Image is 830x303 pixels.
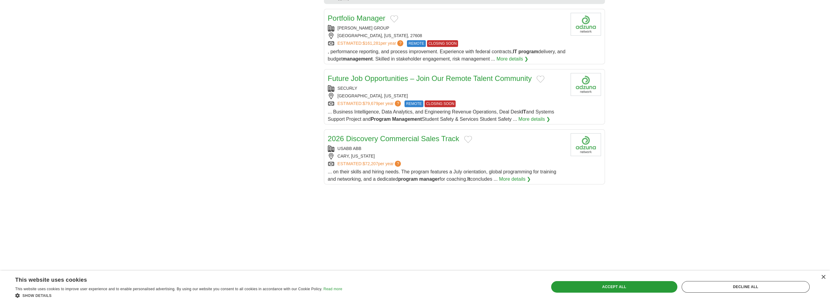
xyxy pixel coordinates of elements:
[537,75,544,83] button: Add to favorite jobs
[518,49,538,54] strong: program
[513,49,517,54] strong: IT
[328,153,566,159] div: CARY, [US_STATE]
[467,176,470,182] strong: It
[338,161,402,167] a: ESTIMATED:$72,207per year?
[551,281,677,293] div: Accept all
[821,275,825,280] div: Close
[571,133,601,156] img: Company logo
[571,13,601,36] img: Eliassen Group logo
[571,73,601,96] img: Company logo
[338,100,402,107] a: ESTIMATED:$79,679per year?
[395,161,401,167] span: ?
[419,176,439,182] strong: manager
[338,26,389,30] a: [PERSON_NAME] GROUP
[371,117,391,122] strong: Program
[363,41,380,46] span: $161,281
[328,74,532,82] a: Future Job Opportunities – Join Our Remote Talent Community
[323,287,342,291] a: Read more, opens a new window
[398,176,418,182] strong: program
[363,161,378,166] span: $72,207
[405,100,423,107] span: REMOTE
[15,287,322,291] span: This website uses cookies to improve user experience and to enable personalised advertising. By u...
[15,292,342,298] div: Show details
[328,49,565,61] span: , performance reporting, and process improvement. Experience with federal contracts, delivery, an...
[407,40,425,47] span: REMOTE
[328,109,554,122] span: ... Business Intelligence, Data Analytics, and Engineering Revenue Operations, Deal Desk and Syst...
[15,274,327,284] div: This website uses cookies
[328,145,566,152] div: USABB ABB
[395,100,401,106] span: ?
[522,109,526,114] strong: IT
[390,15,398,23] button: Add to favorite jobs
[328,134,459,143] a: 2026 Discovery Commercial Sales Track
[328,33,566,39] div: [GEOGRAPHIC_DATA], [US_STATE], 27608
[328,85,566,92] div: SECURLY
[328,14,385,22] a: Portfolio Manager
[328,169,556,182] span: ... on their skills and hiring needs. The program features a July orientation, global programming...
[338,40,405,47] a: ESTIMATED:$161,281per year?
[496,55,528,63] a: More details ❯
[518,116,550,123] a: More details ❯
[427,40,458,47] span: CLOSING SOON
[392,117,422,122] strong: Management
[682,281,810,293] div: Decline all
[363,101,378,106] span: $79,679
[328,93,566,99] div: [GEOGRAPHIC_DATA], [US_STATE]
[499,176,531,183] a: More details ❯
[464,136,472,143] button: Add to favorite jobs
[342,56,373,61] strong: management
[397,40,403,46] span: ?
[425,100,456,107] span: CLOSING SOON
[23,294,52,298] span: Show details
